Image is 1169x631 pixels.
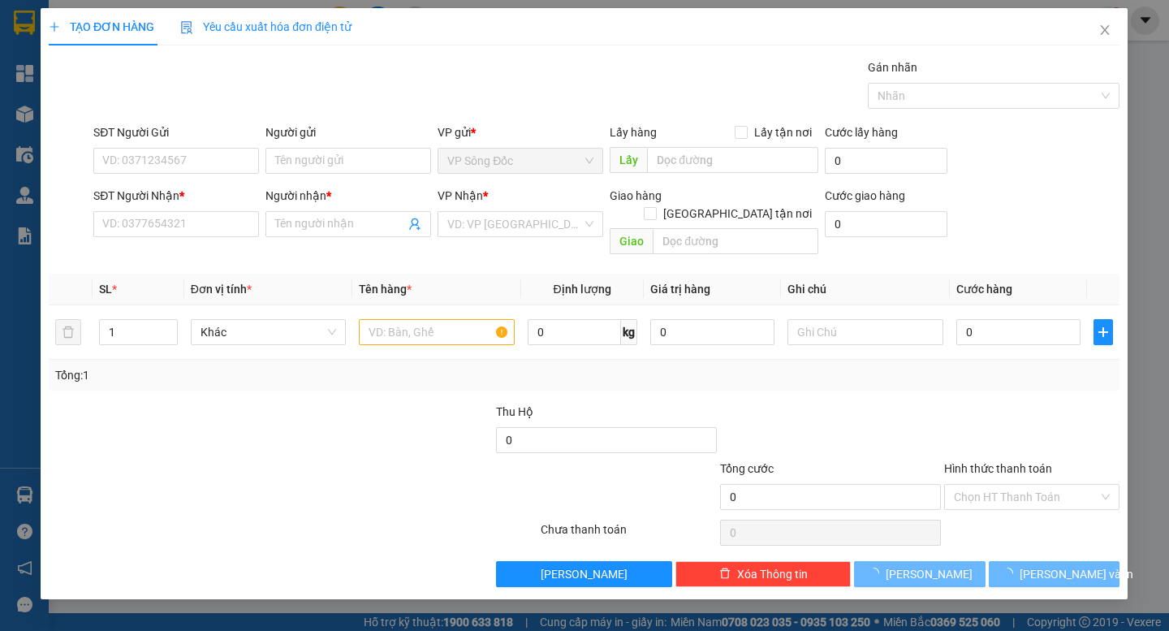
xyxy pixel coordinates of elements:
span: [PERSON_NAME] [886,565,973,583]
button: [PERSON_NAME] và In [989,561,1119,587]
div: Người nhận [266,187,432,205]
label: Hình thức thanh toán [944,462,1052,475]
span: Thu Hộ [497,405,534,418]
span: user-add [409,218,422,231]
div: Tổng: 1 [55,366,452,384]
div: SĐT Người Gửi [94,123,260,141]
span: [GEOGRAPHIC_DATA] tận nơi [658,205,819,223]
input: Dọc đường [648,147,819,173]
span: Định lượng [554,283,611,296]
span: Giá trị hàng [650,283,710,296]
span: Lấy tận nơi [748,123,819,141]
button: plus [1094,319,1114,345]
span: VP Sông Đốc [448,149,594,173]
button: delete [55,319,81,345]
span: kg [621,319,637,345]
div: SĐT Người Nhận [94,187,260,205]
span: VP Nhận [438,189,484,202]
label: Cước lấy hàng [826,126,899,139]
span: plus [1095,326,1113,339]
span: Xóa Thông tin [737,565,808,583]
input: Cước giao hàng [826,211,948,237]
span: loading [1002,568,1020,579]
input: Cước lấy hàng [826,148,948,174]
label: Cước giao hàng [826,189,906,202]
span: Lấy [610,147,648,173]
span: Cước hàng [956,283,1012,296]
label: Gán nhãn [869,61,918,74]
span: Yêu cầu xuất hóa đơn điện tử [181,20,352,33]
span: Đơn vị tính [191,283,252,296]
input: 0 [650,319,775,345]
span: delete [719,568,731,581]
div: Người gửi [266,123,432,141]
th: Ghi chú [782,274,950,305]
span: Tên hàng [360,283,412,296]
span: [PERSON_NAME] và In [1020,565,1133,583]
img: icon [181,21,194,34]
span: Tổng cước [720,462,774,475]
button: [PERSON_NAME] [855,561,986,587]
span: close [1099,24,1112,37]
span: Giao [610,228,654,254]
div: Chưa thanh toán [540,521,719,549]
input: Ghi Chú [788,319,943,345]
span: SL [99,283,112,296]
input: VD: Bàn, Ghế [360,319,515,345]
span: Giao hàng [610,189,662,202]
div: VP gửi [438,123,604,141]
span: Khác [201,320,336,344]
span: Lấy hàng [610,126,658,139]
button: deleteXóa Thông tin [675,561,852,587]
span: [PERSON_NAME] [541,565,628,583]
button: [PERSON_NAME] [497,561,673,587]
span: TẠO ĐƠN HÀNG [49,20,154,33]
span: loading [868,568,886,579]
button: Close [1083,8,1128,54]
input: Dọc đường [654,228,819,254]
span: plus [49,21,60,32]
